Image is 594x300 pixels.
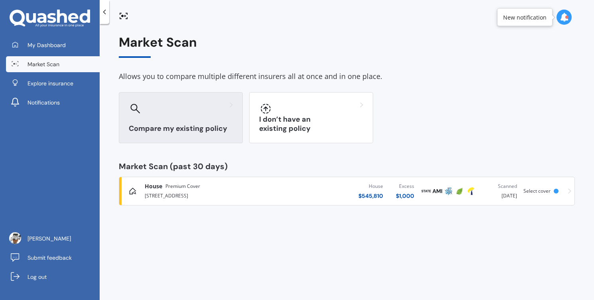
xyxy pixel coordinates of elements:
[119,71,575,83] div: Allows you to compare multiple different insurers all at once and in one place.
[28,254,72,262] span: Submit feedback
[6,250,100,266] a: Submit feedback
[455,186,464,196] img: Initio
[28,41,66,49] span: My Dashboard
[6,95,100,111] a: Notifications
[6,231,100,247] a: [PERSON_NAME]
[6,56,100,72] a: Market Scan
[119,177,575,205] a: HousePremium Cover[STREET_ADDRESS]House$545,810Excess$1,000StateAMIAMPInitioTowerScanned[DATE]Sel...
[6,269,100,285] a: Log out
[259,115,363,133] h3: I don’t have an existing policy
[9,232,21,244] img: ACg8ocJtmbJ4r-Bv6GiYrg_xZ-LihXfsScaTXKZeiw2y6vOucCoeSz8b=s96-c
[119,35,575,58] div: Market Scan
[119,162,575,170] div: Market Scan (past 30 days)
[6,75,100,91] a: Explore insurance
[28,60,59,68] span: Market Scan
[358,192,383,200] div: $ 545,810
[28,99,60,107] span: Notifications
[165,182,200,190] span: Premium Cover
[483,182,517,200] div: [DATE]
[28,79,73,87] span: Explore insurance
[444,186,453,196] img: AMP
[145,182,162,190] span: House
[129,124,233,133] h3: Compare my existing policy
[28,235,71,243] span: [PERSON_NAME]
[466,186,476,196] img: Tower
[523,187,551,194] span: Select cover
[396,192,414,200] div: $ 1,000
[6,37,100,53] a: My Dashboard
[483,182,517,190] div: Scanned
[503,13,547,21] div: New notification
[145,190,275,200] div: [STREET_ADDRESS]
[28,273,47,281] span: Log out
[421,186,431,196] img: State
[396,182,414,190] div: Excess
[433,186,442,196] img: AMI
[358,182,383,190] div: House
